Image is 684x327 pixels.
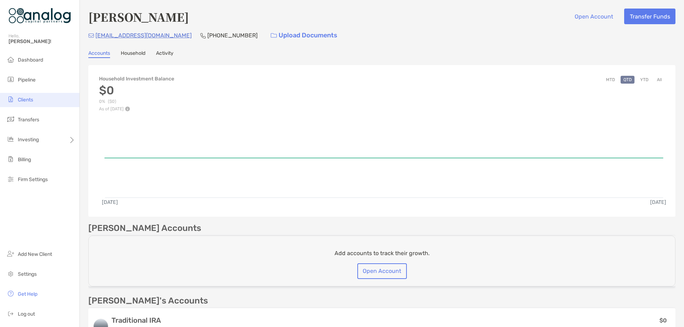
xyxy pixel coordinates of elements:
[603,76,618,84] button: MTD
[121,50,145,58] a: Household
[6,309,15,318] img: logout icon
[18,291,37,297] span: Get Help
[6,289,15,298] img: get-help icon
[266,28,342,43] a: Upload Documents
[271,33,277,38] img: button icon
[6,55,15,64] img: dashboard icon
[6,175,15,183] img: firm-settings icon
[637,76,651,84] button: YTD
[18,117,39,123] span: Transfers
[108,99,116,104] span: ( $0 )
[95,31,192,40] p: [EMAIL_ADDRESS][DOMAIN_NAME]
[99,106,174,111] p: As of [DATE]
[654,76,665,84] button: All
[9,3,71,28] img: Zoe Logo
[18,251,52,257] span: Add New Client
[102,199,118,205] text: [DATE]
[18,57,43,63] span: Dashboard
[6,249,15,258] img: add_new_client icon
[99,76,174,82] h4: Household Investment Balance
[335,249,430,258] p: Add accounts to track their growth.
[18,137,39,143] span: Investing
[156,50,173,58] a: Activity
[88,50,110,58] a: Accounts
[6,115,15,123] img: transfers icon
[99,99,105,104] span: 0%
[99,84,174,97] h3: $0
[18,311,35,317] span: Log out
[88,296,208,305] p: [PERSON_NAME]'s Accounts
[357,263,407,279] button: Open Account
[125,106,130,111] img: Performance Info
[659,316,667,325] p: $0
[18,157,31,163] span: Billing
[6,75,15,84] img: pipeline icon
[18,176,48,183] span: Firm Settings
[112,316,181,325] h3: Traditional IRA
[88,9,189,25] h4: [PERSON_NAME]
[569,9,618,24] button: Open Account
[18,97,33,103] span: Clients
[621,76,634,84] button: QTD
[650,199,666,205] text: [DATE]
[200,33,206,38] img: Phone Icon
[6,95,15,104] img: clients icon
[9,38,75,44] span: [PERSON_NAME]!
[207,31,258,40] p: [PHONE_NUMBER]
[624,9,675,24] button: Transfer Funds
[88,33,94,38] img: Email Icon
[18,271,37,277] span: Settings
[6,269,15,278] img: settings icon
[18,77,36,83] span: Pipeline
[88,224,201,233] p: [PERSON_NAME] Accounts
[6,135,15,143] img: investing icon
[6,155,15,163] img: billing icon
